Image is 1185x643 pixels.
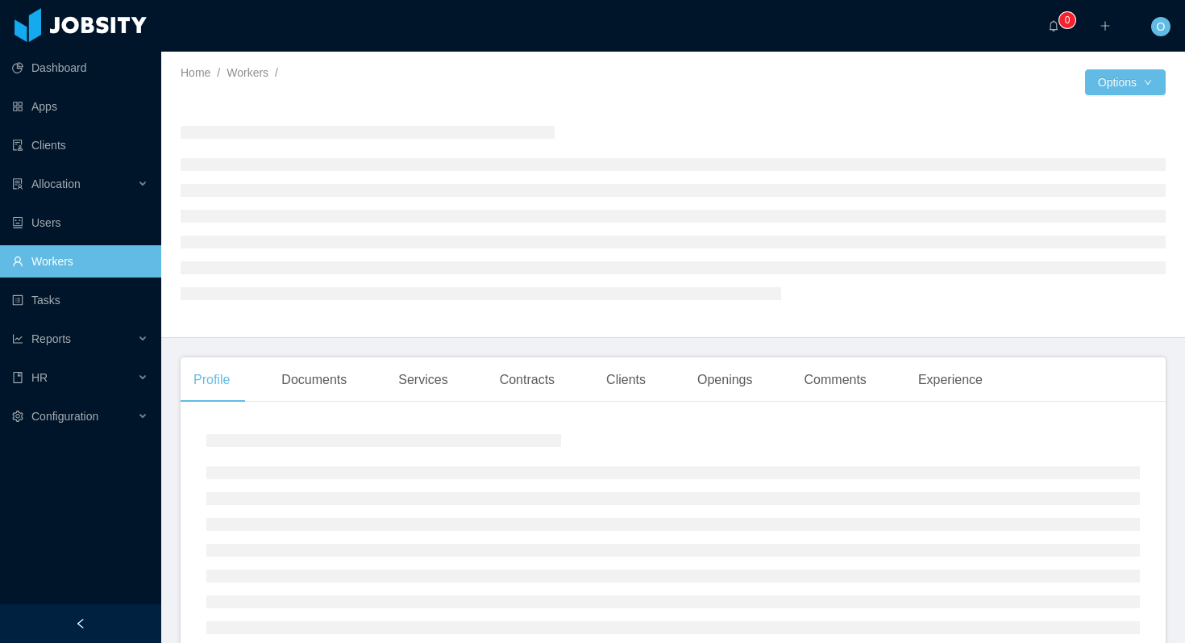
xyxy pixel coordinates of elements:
a: icon: robotUsers [12,207,148,239]
span: / [275,66,278,79]
i: icon: solution [12,178,23,190]
i: icon: bell [1048,20,1059,31]
div: Openings [684,357,766,403]
div: Documents [268,357,360,403]
div: Comments [792,357,879,403]
a: icon: auditClients [12,129,148,161]
i: icon: book [12,372,23,383]
sup: 0 [1059,12,1075,28]
i: icon: plus [1100,20,1111,31]
a: icon: pie-chartDashboard [12,52,148,84]
div: Clients [593,357,659,403]
i: icon: line-chart [12,333,23,344]
a: icon: userWorkers [12,245,148,278]
a: icon: profileTasks [12,284,148,316]
div: Services [385,357,460,403]
div: Contracts [487,357,568,403]
a: Workers [227,66,268,79]
span: Reports [31,332,71,345]
i: icon: setting [12,411,23,422]
a: icon: appstoreApps [12,90,148,123]
button: Optionsicon: down [1085,69,1166,95]
span: HR [31,371,48,384]
div: Experience [905,357,996,403]
span: Allocation [31,177,81,190]
span: / [217,66,220,79]
span: O [1157,17,1166,36]
a: Home [181,66,210,79]
div: Profile [181,357,243,403]
span: Configuration [31,410,98,423]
